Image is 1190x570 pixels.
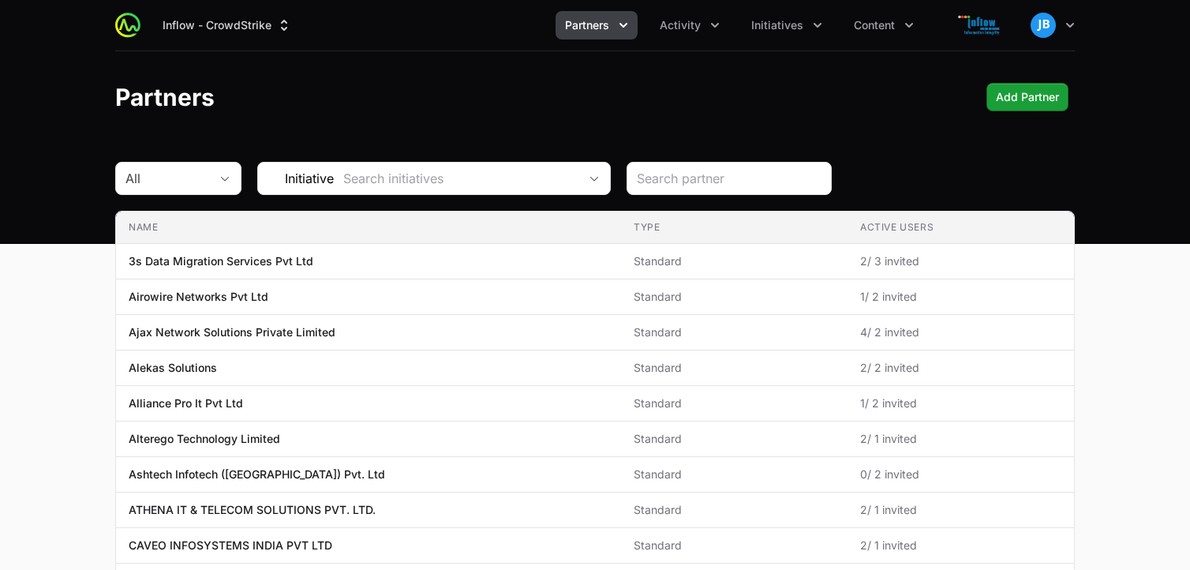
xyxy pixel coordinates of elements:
[860,396,1061,411] span: 1 / 2 invited
[129,467,385,482] p: Ashtech Infotech ([GEOGRAPHIC_DATA]) Pvt. Ltd
[634,253,835,269] span: Standard
[650,11,729,39] div: Activity menu
[860,289,1061,305] span: 1 / 2 invited
[115,83,215,111] h1: Partners
[634,431,835,447] span: Standard
[129,502,376,518] p: ATHENA IT & TELECOM SOLUTIONS PVT. LTD.
[258,169,334,188] span: Initiative
[125,169,209,188] div: All
[634,289,835,305] span: Standard
[996,88,1059,107] span: Add Partner
[634,467,835,482] span: Standard
[742,11,832,39] button: Initiatives
[634,324,835,340] span: Standard
[129,538,332,553] p: CAVEO INFOSYSTEMS INDIA PVT LTD
[578,163,610,194] div: Open
[634,538,835,553] span: Standard
[153,11,301,39] div: Supplier switch menu
[860,431,1061,447] span: 2 / 1 invited
[860,360,1061,376] span: 2 / 2 invited
[621,212,848,244] th: Type
[860,538,1061,553] span: 2 / 1 invited
[854,17,895,33] span: Content
[860,253,1061,269] span: 2 / 3 invited
[848,212,1074,244] th: Active Users
[634,360,835,376] span: Standard
[751,17,803,33] span: Initiatives
[860,324,1061,340] span: 4 / 2 invited
[660,17,701,33] span: Activity
[637,169,821,188] input: Search partner
[986,83,1068,111] button: Add Partner
[129,360,217,376] p: Alekas Solutions
[634,396,835,411] span: Standard
[860,502,1061,518] span: 2 / 1 invited
[116,163,241,194] button: All
[153,11,301,39] button: Inflow - CrowdStrike
[116,212,621,244] th: Name
[1031,13,1056,38] img: Jimish Bhavsar
[334,163,578,194] input: Search initiatives
[129,324,335,340] p: Ajax Network Solutions Private Limited
[129,396,243,411] p: Alliance Pro It Pvt Ltd
[140,11,923,39] div: Main navigation
[844,11,923,39] button: Content
[556,11,638,39] button: Partners
[565,17,609,33] span: Partners
[942,9,1018,41] img: Inflow
[129,253,313,269] p: 3s Data Migration Services Pvt Ltd
[742,11,832,39] div: Initiatives menu
[115,13,140,38] img: ActivitySource
[650,11,729,39] button: Activity
[634,502,835,518] span: Standard
[129,431,280,447] p: Alterego Technology Limited
[556,11,638,39] div: Partners menu
[844,11,923,39] div: Content menu
[860,467,1061,482] span: 0 / 2 invited
[129,289,268,305] p: Airowire Networks Pvt Ltd
[986,83,1068,111] div: Primary actions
